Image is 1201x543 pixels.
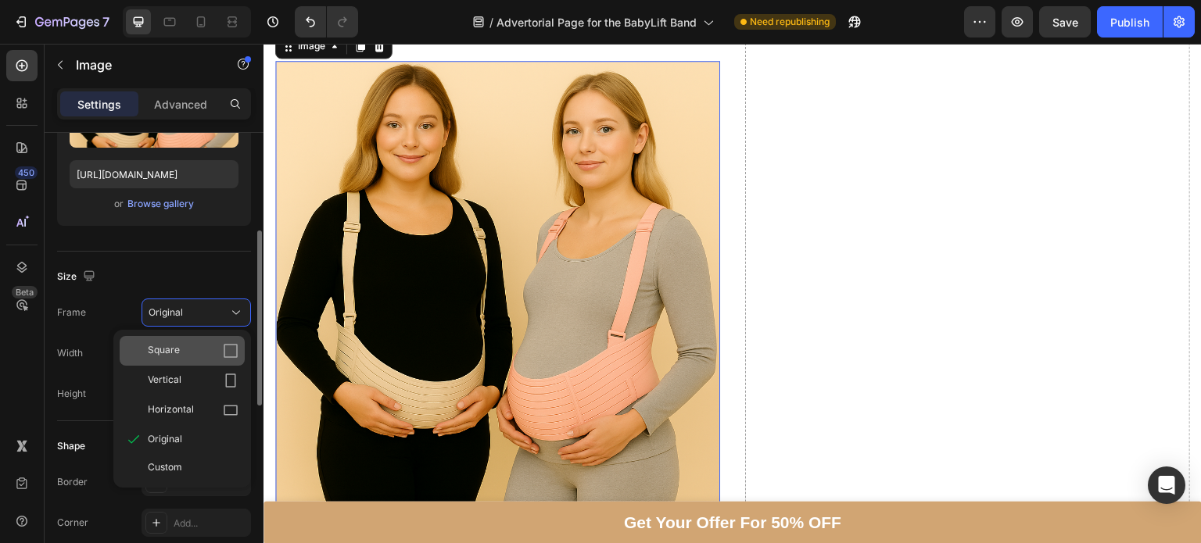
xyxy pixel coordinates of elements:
[1052,16,1078,29] span: Save
[750,15,830,29] span: Need republishing
[12,286,38,298] div: Beta
[154,96,207,113] p: Advanced
[148,402,194,418] span: Horizontal
[57,266,99,288] div: Size
[57,305,86,320] label: Frame
[12,17,457,462] img: gempages_523423371124278516-aeea0e2c-aaec-40dd-8bc1-835631d59754.png
[497,14,697,30] span: Advertorial Page for the BabyLift Band
[264,44,1201,543] iframe: Design area
[6,6,117,38] button: 7
[1148,466,1185,504] div: Open Intercom Messenger
[76,55,209,74] p: Image
[489,14,493,30] span: /
[127,196,195,212] button: Browse gallery
[102,13,109,31] p: 7
[127,197,194,211] div: Browse gallery
[70,160,238,188] input: https://example.com/image.jpg
[1039,6,1091,38] button: Save
[1110,14,1149,30] div: Publish
[148,343,180,359] span: Square
[57,439,85,453] div: Shape
[149,305,183,320] span: Original
[15,166,38,179] div: 450
[57,516,88,530] div: Corner
[57,346,83,360] label: Width
[148,432,182,446] span: Original
[360,464,578,494] p: Get Your Offer For 50% OFF
[1097,6,1163,38] button: Publish
[174,516,247,530] div: Add...
[142,298,251,327] button: Original
[148,373,181,388] span: Vertical
[57,387,86,401] label: Height
[57,475,88,489] div: Border
[77,96,121,113] p: Settings
[295,6,358,38] div: Undo/Redo
[148,460,182,474] span: Custom
[114,195,124,213] span: or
